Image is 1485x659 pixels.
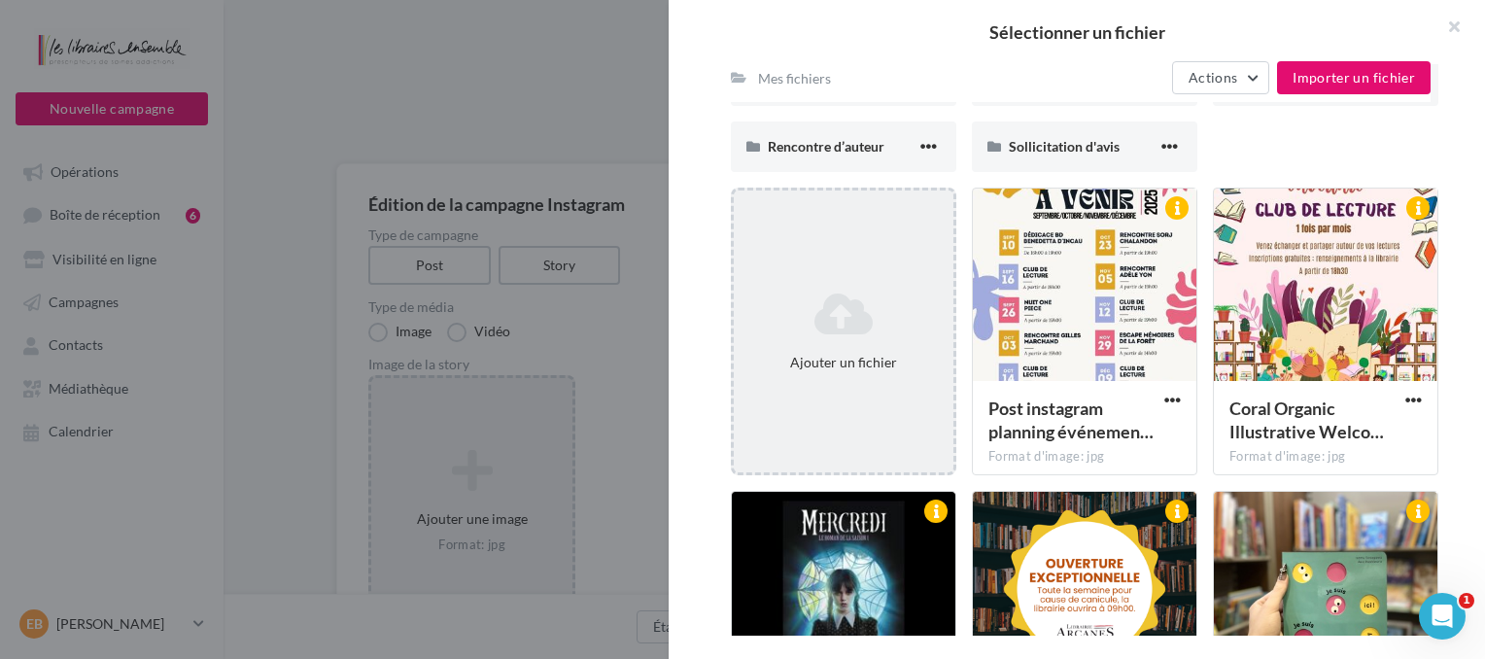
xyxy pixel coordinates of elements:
div: Format d'image: jpg [988,448,1181,466]
div: Mes fichiers [758,69,831,88]
span: Sollicitation d'avis [1009,138,1120,155]
button: Actions [1172,61,1269,94]
span: Rencontre d’auteur [768,138,884,155]
span: Actions [1189,69,1237,86]
iframe: Intercom live chat [1419,593,1466,640]
span: Coral Organic Illustrative Welcome to Book Club Poster (Publication Instagram (45)) [1229,398,1384,442]
span: 1 [1459,593,1474,608]
span: Importer un fichier [1293,69,1415,86]
button: Importer un fichier [1277,61,1431,94]
span: Post instagram planning événements printemps illustration organique moderne coloré (Publication I... [988,398,1154,442]
div: Ajouter un fichier [742,353,946,372]
h2: Sélectionner un fichier [700,23,1454,41]
div: Format d'image: jpg [1229,448,1422,466]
